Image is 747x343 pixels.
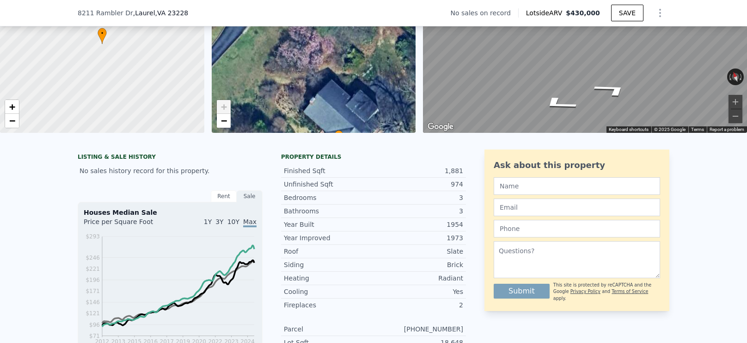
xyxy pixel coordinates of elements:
span: + [220,101,227,112]
input: Name [494,177,660,195]
div: Sale [237,190,263,202]
span: 8211 Rambler Dr [78,8,133,18]
span: • [334,131,343,140]
tspan: $246 [86,255,100,261]
div: Price per Square Foot [84,217,170,232]
div: No sales history record for this property. [78,162,263,179]
input: Phone [494,220,660,237]
div: Year Built [284,220,373,229]
div: 1954 [373,220,463,229]
div: 974 [373,180,463,189]
tspan: $146 [86,299,100,306]
div: This site is protected by reCAPTCHA and the Google and apply. [553,282,660,302]
div: Parcel [284,324,373,334]
div: LISTING & SALE HISTORY [78,153,263,162]
div: Rent [211,190,237,202]
a: Open this area in Google Maps (opens a new window) [425,121,456,133]
div: Bathrooms [284,206,373,216]
tspan: $121 [86,310,100,317]
a: Zoom out [5,114,19,128]
div: Slate [373,247,463,256]
input: Email [494,199,660,216]
div: • [334,130,343,146]
tspan: $96 [89,322,100,328]
span: 1Y [204,218,212,225]
div: 3 [373,206,463,216]
div: • [98,28,107,44]
path: Go West, Wasp Ln [525,93,592,114]
button: Show Options [651,4,669,22]
div: 2 [373,300,463,310]
div: Roof [284,247,373,256]
div: Year Improved [284,233,373,243]
div: Cooling [284,287,373,296]
a: Zoom out [217,114,231,128]
tspan: $293 [86,233,100,240]
div: Fireplaces [284,300,373,310]
div: Radiant [373,274,463,283]
div: 3 [373,193,463,202]
div: Heating [284,274,373,283]
button: Reset the view [729,68,741,86]
div: Bedrooms [284,193,373,202]
a: Terms [691,127,704,132]
button: Rotate clockwise [739,69,744,85]
tspan: $196 [86,277,100,283]
div: [PHONE_NUMBER] [373,324,463,334]
button: Keyboard shortcuts [609,126,649,133]
a: Report a problem [710,127,744,132]
a: Zoom in [217,100,231,114]
tspan: $71 [89,333,100,339]
img: Google [425,121,456,133]
path: Go East, Wasp Ln [578,79,646,101]
button: Submit [494,284,550,299]
span: − [220,115,227,126]
div: Yes [373,287,463,296]
button: Zoom in [729,95,742,109]
span: • [98,29,107,37]
a: Terms of Service [612,289,648,294]
span: $430,000 [566,9,600,17]
button: SAVE [611,5,643,21]
span: − [9,115,15,126]
span: 10Y [227,218,239,225]
span: Max [243,218,257,227]
div: No sales on record [451,8,518,18]
span: Lotside ARV [526,8,566,18]
div: Ask about this property [494,159,660,172]
a: Zoom in [5,100,19,114]
div: Siding [284,260,373,269]
span: , VA 23228 [155,9,189,17]
span: , Laurel [133,8,188,18]
div: 1973 [373,233,463,243]
tspan: $221 [86,266,100,272]
span: + [9,101,15,112]
a: Privacy Policy [570,289,600,294]
button: Rotate counterclockwise [727,69,732,85]
button: Zoom out [729,109,742,123]
span: 3Y [215,218,223,225]
span: © 2025 Google [654,127,686,132]
tspan: $171 [86,288,100,294]
div: 1,881 [373,166,463,175]
div: Finished Sqft [284,166,373,175]
div: Unfinished Sqft [284,180,373,189]
div: Property details [281,153,466,161]
div: Brick [373,260,463,269]
div: Houses Median Sale [84,208,257,217]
